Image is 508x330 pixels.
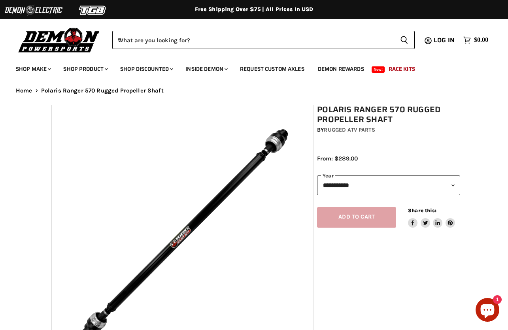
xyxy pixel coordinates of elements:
[408,207,455,228] aside: Share this:
[473,298,502,324] inbox-online-store-chat: Shopify online store chat
[408,207,436,213] span: Share this:
[63,3,123,18] img: TGB Logo 2
[16,26,102,54] img: Demon Powersports
[179,61,232,77] a: Inside Demon
[312,61,370,77] a: Demon Rewards
[430,37,459,44] a: Log in
[10,61,56,77] a: Shop Make
[459,34,492,46] a: $0.00
[317,155,358,162] span: From: $289.00
[234,61,310,77] a: Request Custom Axles
[394,31,415,49] button: Search
[372,66,385,73] span: New!
[317,175,460,195] select: year
[16,87,32,94] a: Home
[10,58,486,77] ul: Main menu
[324,126,375,133] a: Rugged ATV Parts
[317,126,460,134] div: by
[474,36,488,44] span: $0.00
[41,87,164,94] span: Polaris Ranger 570 Rugged Propeller Shaft
[317,105,460,124] h1: Polaris Ranger 570 Rugged Propeller Shaft
[57,61,113,77] a: Shop Product
[112,31,394,49] input: When autocomplete results are available use up and down arrows to review and enter to select
[383,61,421,77] a: Race Kits
[114,61,178,77] a: Shop Discounted
[112,31,415,49] form: Product
[434,35,455,45] span: Log in
[4,3,63,18] img: Demon Electric Logo 2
